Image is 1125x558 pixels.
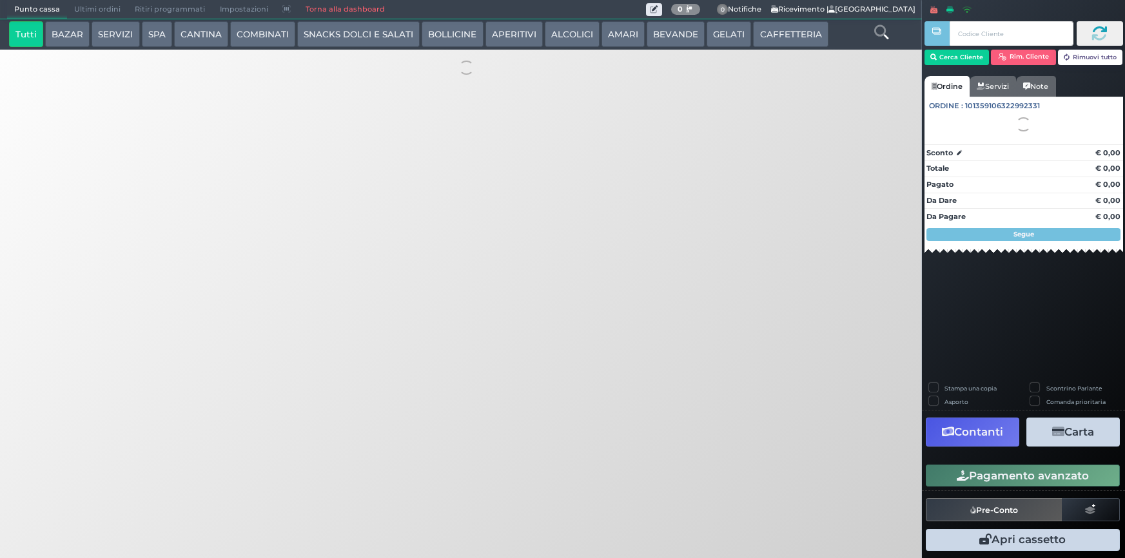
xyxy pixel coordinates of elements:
input: Codice Cliente [950,21,1073,46]
label: Scontrino Parlante [1046,384,1102,392]
strong: Sconto [926,148,953,159]
button: AMARI [602,21,645,47]
strong: € 0,00 [1095,196,1120,205]
button: Contanti [926,418,1019,447]
span: Ultimi ordini [67,1,128,19]
button: GELATI [707,21,751,47]
strong: € 0,00 [1095,212,1120,221]
span: 101359106322992331 [965,101,1040,111]
button: Carta [1026,418,1120,447]
label: Asporto [944,398,968,406]
label: Stampa una copia [944,384,997,392]
strong: Pagato [926,180,954,189]
strong: € 0,00 [1095,164,1120,173]
strong: € 0,00 [1095,180,1120,189]
button: ALCOLICI [545,21,600,47]
strong: Totale [926,164,949,173]
b: 0 [678,5,683,14]
button: COMBINATI [230,21,295,47]
strong: Da Dare [926,196,957,205]
a: Torna alla dashboard [298,1,391,19]
button: CAFFETTERIA [753,21,828,47]
button: SPA [142,21,172,47]
button: Tutti [9,21,43,47]
span: 0 [717,4,729,15]
button: Rim. Cliente [991,50,1056,65]
a: Ordine [924,76,970,97]
span: Impostazioni [213,1,275,19]
strong: Segue [1013,230,1034,238]
button: BOLLICINE [422,21,483,47]
span: Punto cassa [7,1,67,19]
button: Rimuovi tutto [1058,50,1123,65]
button: Apri cassetto [926,529,1120,551]
button: CANTINA [174,21,228,47]
button: APERITIVI [485,21,543,47]
span: Ritiri programmati [128,1,212,19]
span: Ordine : [929,101,963,111]
button: SERVIZI [92,21,139,47]
button: SNACKS DOLCI E SALATI [297,21,420,47]
a: Servizi [970,76,1016,97]
strong: Da Pagare [926,212,966,221]
button: Cerca Cliente [924,50,990,65]
button: Pre-Conto [926,498,1062,521]
button: BAZAR [45,21,90,47]
strong: € 0,00 [1095,148,1120,157]
button: BEVANDE [647,21,705,47]
button: Pagamento avanzato [926,465,1120,486]
a: Note [1016,76,1055,97]
label: Comanda prioritaria [1046,398,1106,406]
